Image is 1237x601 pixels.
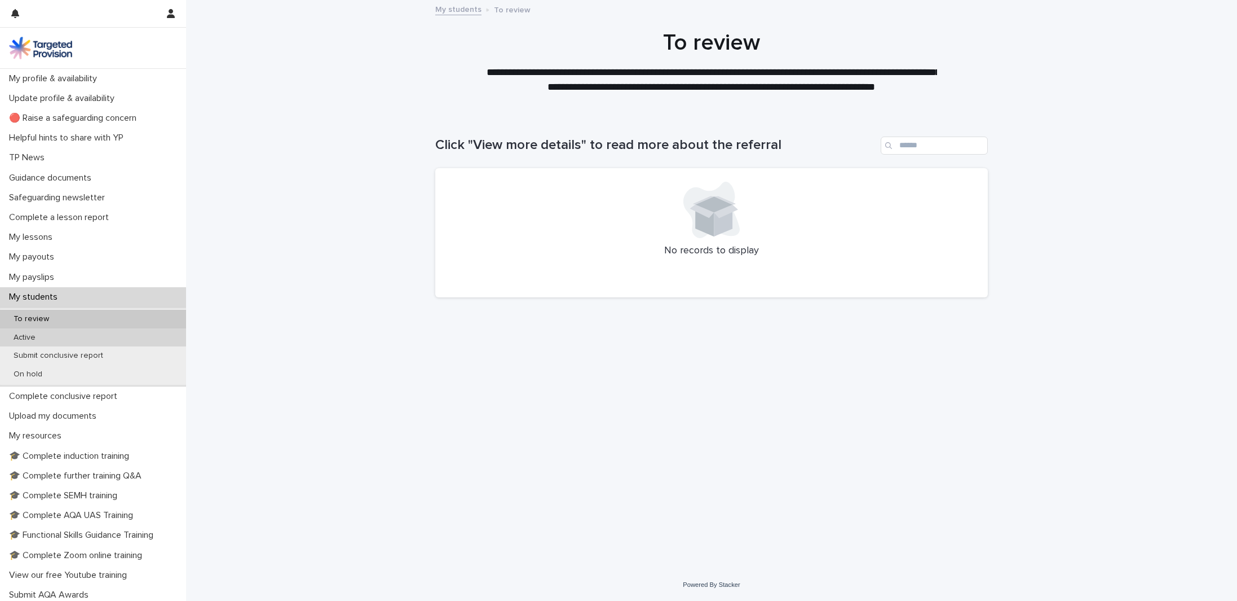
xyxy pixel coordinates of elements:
[5,431,70,441] p: My resources
[9,37,72,59] img: M5nRWzHhSzIhMunXDL62
[5,93,123,104] p: Update profile & availability
[5,73,106,84] p: My profile & availability
[5,530,162,541] p: 🎓 Functional Skills Guidance Training
[5,490,126,501] p: 🎓 Complete SEMH training
[5,391,126,402] p: Complete conclusive report
[5,370,51,379] p: On hold
[494,3,531,15] p: To review
[5,550,151,561] p: 🎓 Complete Zoom online training
[5,272,63,283] p: My payslips
[5,232,61,243] p: My lessons
[5,471,151,481] p: 🎓 Complete further training Q&A
[5,590,98,600] p: Submit AQA Awards
[5,292,67,302] p: My students
[5,570,136,581] p: View our free Youtube training
[5,351,112,361] p: Submit conclusive report
[5,113,145,124] p: 🔴 Raise a safeguarding concern
[5,411,105,422] p: Upload my documents
[5,314,58,324] p: To review
[5,133,132,143] p: Helpful hints to share with YP
[881,137,988,155] input: Search
[5,192,114,203] p: Safeguarding newsletter
[5,212,118,223] p: Complete a lesson report
[435,2,481,15] a: My students
[683,581,740,588] a: Powered By Stacker
[5,173,100,183] p: Guidance documents
[435,137,876,153] h1: Click "View more details" to read more about the referral
[5,252,63,262] p: My payouts
[449,245,974,257] p: No records to display
[5,451,138,462] p: 🎓 Complete induction training
[5,333,45,343] p: Active
[435,29,988,56] h1: To review
[5,510,142,521] p: 🎓 Complete AQA UAS Training
[5,152,54,163] p: TP News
